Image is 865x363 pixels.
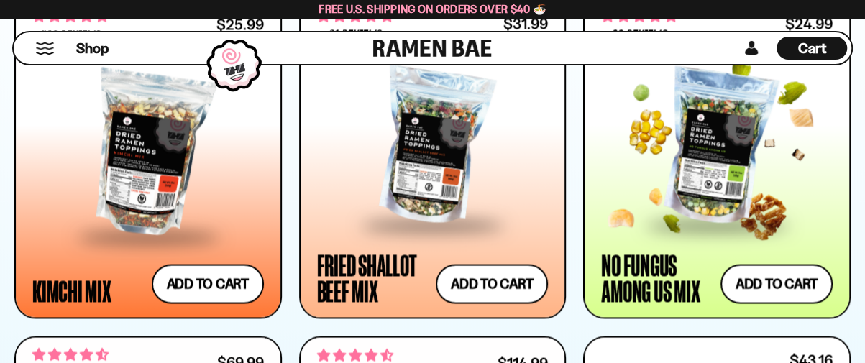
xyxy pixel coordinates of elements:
button: Add to cart [436,264,548,303]
div: Fried Shallot Beef Mix [317,252,429,303]
button: Add to cart [720,264,833,303]
span: Free U.S. Shipping on Orders over $40 🍜 [319,2,546,16]
a: Shop [76,37,109,60]
button: Mobile Menu Trigger [35,42,55,55]
div: No Fungus Among Us Mix [601,252,713,303]
span: Cart [798,40,826,57]
div: Cart [777,32,847,64]
button: Add to cart [152,264,264,303]
span: Shop [76,39,109,58]
div: Kimchi Mix [32,277,111,303]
